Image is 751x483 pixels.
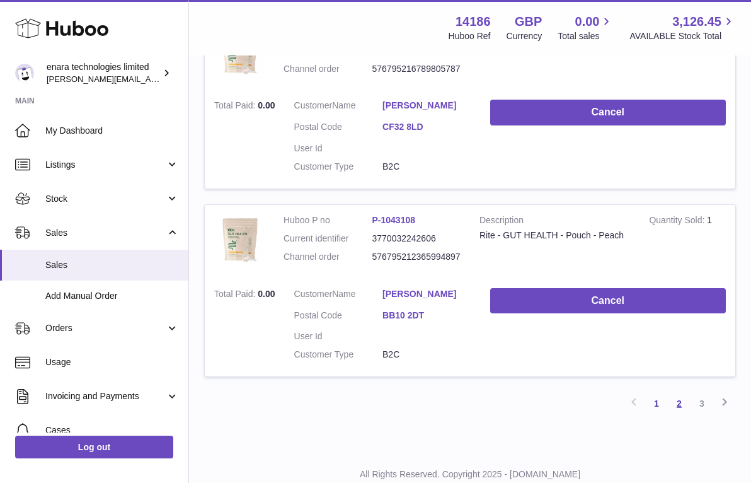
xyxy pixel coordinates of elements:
[45,356,179,368] span: Usage
[649,215,707,228] strong: Quantity Sold
[691,392,713,415] a: 3
[294,143,383,154] dt: User Id
[15,64,34,83] img: Dee@enara.co
[645,392,668,415] a: 1
[199,468,741,480] p: All Rights Reserved. Copyright 2025 - [DOMAIN_NAME]
[382,161,471,173] dd: B2C
[672,13,721,30] span: 3,126.45
[507,30,542,42] div: Currency
[284,233,372,245] dt: Current identifier
[449,30,491,42] div: Huboo Ref
[558,30,614,42] span: Total sales
[294,121,383,136] dt: Postal Code
[45,290,179,302] span: Add Manual Order
[558,13,614,42] a: 0.00 Total sales
[214,289,258,302] strong: Total Paid
[382,310,471,322] a: BB10 2DT
[47,61,160,85] div: enara technologies limited
[629,30,736,42] span: AVAILABLE Stock Total
[45,193,166,205] span: Stock
[284,63,372,75] dt: Channel order
[372,233,461,245] dd: 3770032242606
[45,259,179,271] span: Sales
[45,424,179,436] span: Cases
[214,214,265,265] img: 1746002382.jpg
[490,100,726,125] button: Cancel
[629,13,736,42] a: 3,126.45 AVAILABLE Stock Total
[294,349,383,361] dt: Customer Type
[515,13,542,30] strong: GBP
[294,100,383,115] dt: Name
[284,251,372,263] dt: Channel order
[668,392,691,415] a: 2
[490,288,726,314] button: Cancel
[258,289,275,299] span: 0.00
[382,100,471,112] a: [PERSON_NAME]
[639,205,735,279] td: 1
[294,289,333,299] span: Customer
[294,161,383,173] dt: Customer Type
[45,227,166,239] span: Sales
[47,74,253,84] span: [PERSON_NAME][EMAIL_ADDRESS][DOMAIN_NAME]
[382,288,471,300] a: [PERSON_NAME]
[479,214,630,230] strong: Description
[284,214,372,226] dt: Huboo P no
[372,215,416,225] a: P-1043108
[45,125,179,137] span: My Dashboard
[479,230,630,241] div: Rite - GUT HEALTH - Pouch - Peach
[294,310,383,325] dt: Postal Code
[258,100,275,110] span: 0.00
[575,13,600,30] span: 0.00
[456,13,491,30] strong: 14186
[382,349,471,361] dd: B2C
[382,121,471,133] a: CF32 8LD
[45,390,166,402] span: Invoicing and Payments
[45,159,166,171] span: Listings
[15,436,173,458] a: Log out
[294,330,383,342] dt: User Id
[294,288,383,303] dt: Name
[372,251,461,263] dd: 576795212365994897
[214,100,258,113] strong: Total Paid
[294,100,333,110] span: Customer
[372,63,461,75] dd: 576795216789805787
[45,322,166,334] span: Orders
